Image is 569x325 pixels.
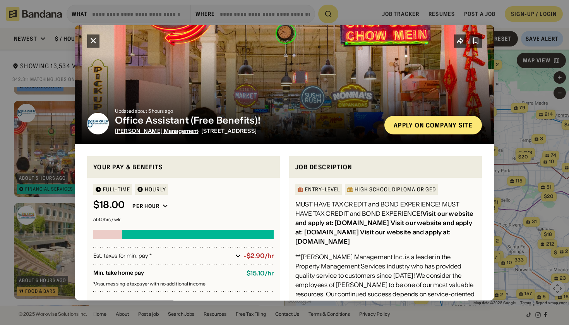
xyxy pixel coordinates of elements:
div: Per hour [132,203,159,210]
div: MUST HAVE TAX CREDIT and BOND EXPERIENCE! MUST HAVE TAX CREDIT and BOND EXPERIENCE! [295,199,476,246]
div: $ 15.10 / hr [247,270,274,277]
div: HOURLY [145,187,166,192]
div: Visit our website and apply at: [DOMAIN_NAME] [295,228,451,245]
div: Full-time [103,187,130,192]
div: Apply on company site [394,122,473,128]
div: Entry-Level [305,187,340,192]
div: Min. take home pay [93,270,240,277]
div: Updated about 5 hours ago [115,108,378,113]
div: $ 18.00 [93,199,125,211]
img: Barker Management logo [87,112,109,134]
div: Office Assistant (Free Benefits)! [115,115,378,126]
div: High School Diploma or GED [355,187,436,192]
div: at 40 hrs / wk [93,217,274,222]
span: [PERSON_NAME] Management [115,127,198,134]
div: Job Description [295,162,476,172]
div: -$2.90/hr [244,252,274,260]
div: Visit our website and apply at: [DOMAIN_NAME] [295,210,474,227]
div: Est. taxes for min. pay * [93,252,232,260]
div: · [STREET_ADDRESS] [115,127,378,134]
div: Visit our website and apply at: [DOMAIN_NAME] [295,219,472,236]
div: Your pay & benefits [93,162,274,172]
div: Assumes single taxpayer with no additional income [93,282,274,286]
